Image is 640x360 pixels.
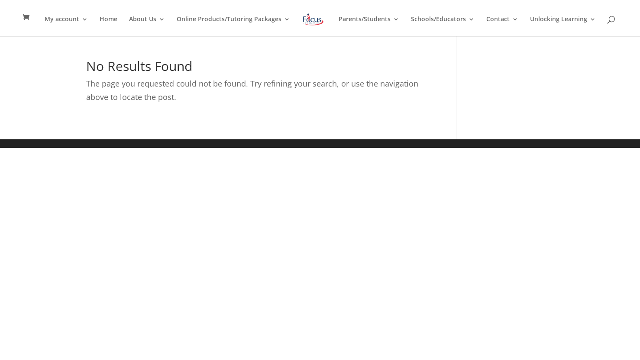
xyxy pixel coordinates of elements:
[129,16,165,36] a: About Us
[100,16,117,36] a: Home
[530,16,596,36] a: Unlocking Learning
[339,16,399,36] a: Parents/Students
[45,16,88,36] a: My account
[86,77,430,103] p: The page you requested could not be found. Try refining your search, or use the navigation above ...
[86,60,430,77] h1: No Results Found
[177,16,290,36] a: Online Products/Tutoring Packages
[411,16,475,36] a: Schools/Educators
[302,12,324,27] img: Focus on Learning
[486,16,518,36] a: Contact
